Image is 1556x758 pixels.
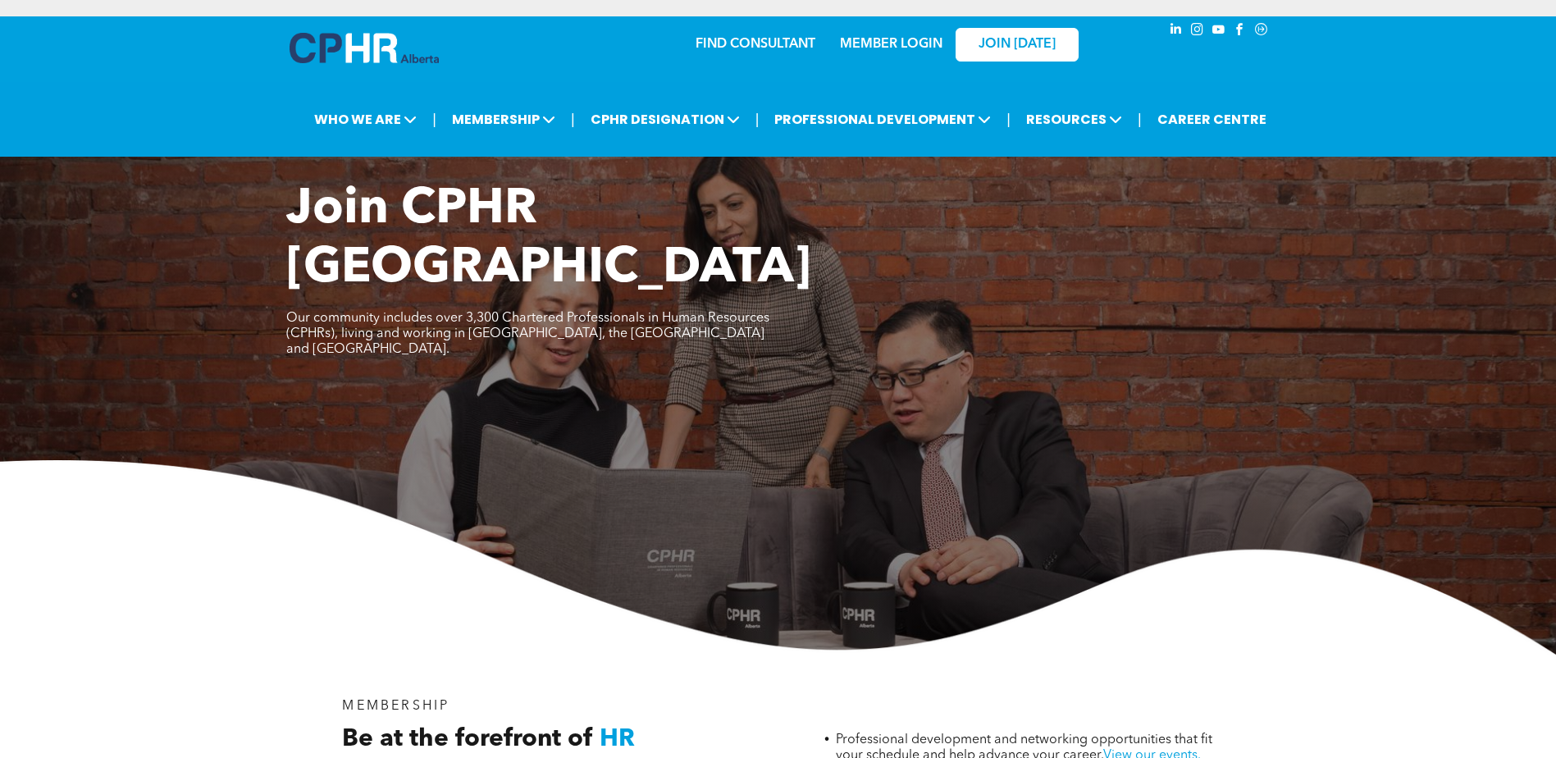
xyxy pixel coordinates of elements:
img: A blue and white logo for cp alberta [290,33,439,63]
span: WHO WE ARE [309,104,422,135]
span: HR [600,727,635,751]
a: CAREER CENTRE [1152,104,1271,135]
span: MEMBERSHIP [447,104,560,135]
a: JOIN [DATE] [956,28,1079,62]
a: linkedin [1167,21,1185,43]
li: | [755,103,760,136]
li: | [1006,103,1011,136]
span: PROFESSIONAL DEVELOPMENT [769,104,996,135]
a: Social network [1253,21,1271,43]
span: RESOURCES [1021,104,1127,135]
li: | [1138,103,1142,136]
span: CPHR DESIGNATION [586,104,745,135]
span: Join CPHR [GEOGRAPHIC_DATA] [286,185,811,294]
a: MEMBER LOGIN [840,38,942,51]
span: Be at the forefront of [342,727,593,751]
li: | [571,103,575,136]
a: facebook [1231,21,1249,43]
span: MEMBERSHIP [342,700,449,713]
a: FIND CONSULTANT [696,38,815,51]
a: instagram [1189,21,1207,43]
span: Our community includes over 3,300 Chartered Professionals in Human Resources (CPHRs), living and ... [286,312,769,356]
span: JOIN [DATE] [979,37,1056,53]
li: | [432,103,436,136]
a: youtube [1210,21,1228,43]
